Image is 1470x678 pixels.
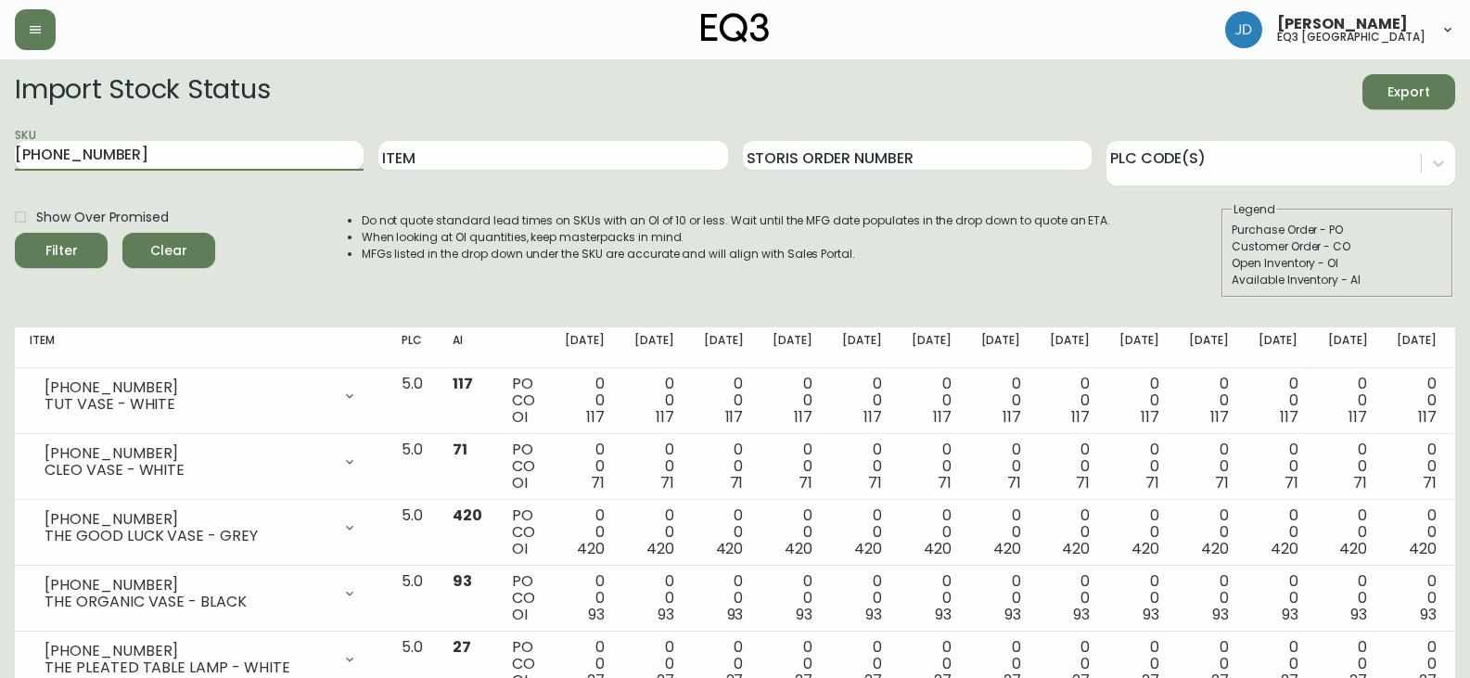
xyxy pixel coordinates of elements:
[1071,406,1090,428] span: 117
[1277,17,1408,32] span: [PERSON_NAME]
[387,368,438,434] td: 5.0
[453,373,473,394] span: 117
[1189,441,1229,492] div: 0 0
[1397,441,1437,492] div: 0 0
[1105,327,1174,368] th: [DATE]
[912,507,952,557] div: 0 0
[865,604,882,625] span: 93
[30,573,372,614] div: [PHONE_NUMBER]THE ORGANIC VASE - BLACK
[387,327,438,368] th: PLC
[512,376,535,426] div: PO CO
[897,327,966,368] th: [DATE]
[15,233,108,268] button: Filter
[656,406,674,428] span: 117
[30,441,372,482] div: [PHONE_NUMBER]CLEO VASE - WHITE
[1141,406,1159,428] span: 117
[785,538,812,559] span: 420
[912,376,952,426] div: 0 0
[1349,406,1367,428] span: 117
[634,573,674,623] div: 0 0
[362,246,1111,262] li: MFGs listed in the drop down under the SKU are accurate and will align with Sales Portal.
[1397,507,1437,557] div: 0 0
[1244,327,1313,368] th: [DATE]
[716,538,744,559] span: 420
[1050,573,1090,623] div: 0 0
[827,327,897,368] th: [DATE]
[1353,472,1367,493] span: 71
[646,538,674,559] span: 420
[586,406,605,428] span: 117
[1076,472,1090,493] span: 71
[981,573,1021,623] div: 0 0
[45,239,78,262] div: Filter
[453,570,472,592] span: 93
[854,538,882,559] span: 420
[588,604,605,625] span: 93
[1280,406,1298,428] span: 117
[689,327,759,368] th: [DATE]
[15,327,387,368] th: Item
[122,233,215,268] button: Clear
[45,396,331,413] div: TUT VASE - WHITE
[912,441,952,492] div: 0 0
[15,74,270,109] h2: Import Stock Status
[1328,376,1368,426] div: 0 0
[773,376,812,426] div: 0 0
[773,441,812,492] div: 0 0
[842,573,882,623] div: 0 0
[1259,376,1298,426] div: 0 0
[512,441,535,492] div: PO CO
[45,379,331,396] div: [PHONE_NUMBER]
[1259,441,1298,492] div: 0 0
[565,573,605,623] div: 0 0
[1189,573,1229,623] div: 0 0
[704,573,744,623] div: 0 0
[1119,441,1159,492] div: 0 0
[1328,441,1368,492] div: 0 0
[966,327,1036,368] th: [DATE]
[634,376,674,426] div: 0 0
[634,441,674,492] div: 0 0
[938,472,952,493] span: 71
[704,441,744,492] div: 0 0
[1050,441,1090,492] div: 0 0
[1232,222,1443,238] div: Purchase Order - PO
[1232,201,1277,218] legend: Legend
[1259,573,1298,623] div: 0 0
[1073,604,1090,625] span: 93
[387,566,438,632] td: 5.0
[1232,238,1443,255] div: Customer Order - CO
[1382,327,1451,368] th: [DATE]
[758,327,827,368] th: [DATE]
[137,239,200,262] span: Clear
[660,472,674,493] span: 71
[1062,538,1090,559] span: 420
[1050,376,1090,426] div: 0 0
[620,327,689,368] th: [DATE]
[591,472,605,493] span: 71
[453,505,482,526] span: 420
[1035,327,1105,368] th: [DATE]
[773,507,812,557] div: 0 0
[1232,255,1443,272] div: Open Inventory - OI
[1050,507,1090,557] div: 0 0
[453,439,467,460] span: 71
[1215,472,1229,493] span: 71
[727,604,744,625] span: 93
[512,573,535,623] div: PO CO
[796,604,812,625] span: 93
[1328,507,1368,557] div: 0 0
[1397,376,1437,426] div: 0 0
[565,441,605,492] div: 0 0
[704,507,744,557] div: 0 0
[842,376,882,426] div: 0 0
[45,577,331,594] div: [PHONE_NUMBER]
[701,13,770,43] img: logo
[550,327,620,368] th: [DATE]
[773,573,812,623] div: 0 0
[1189,507,1229,557] div: 0 0
[842,507,882,557] div: 0 0
[730,472,744,493] span: 71
[36,208,169,227] span: Show Over Promised
[1259,507,1298,557] div: 0 0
